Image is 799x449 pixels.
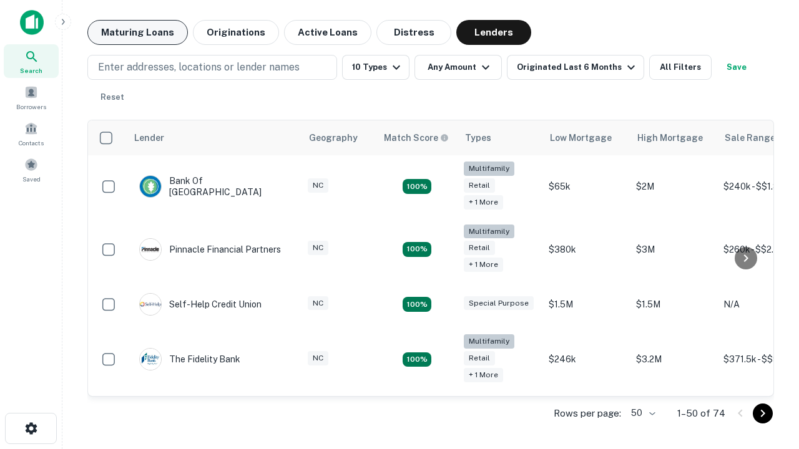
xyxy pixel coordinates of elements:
[4,44,59,78] a: Search
[725,130,775,145] div: Sale Range
[717,55,757,80] button: Save your search to get updates of matches that match your search criteria.
[19,138,44,148] span: Contacts
[87,55,337,80] button: Enter addresses, locations or lender names
[308,178,328,193] div: NC
[630,281,717,328] td: $1.5M
[464,224,514,239] div: Multifamily
[465,130,491,145] div: Types
[16,102,46,112] span: Borrowers
[626,404,657,422] div: 50
[464,351,495,365] div: Retail
[550,130,612,145] div: Low Mortgage
[301,120,376,155] th: Geography
[309,130,358,145] div: Geography
[403,297,431,312] div: Matching Properties: 11, hasApolloMatch: undefined
[542,281,630,328] td: $1.5M
[542,328,630,391] td: $246k
[139,293,262,316] div: Self-help Credit Union
[677,406,725,421] p: 1–50 of 74
[342,55,409,80] button: 10 Types
[403,242,431,257] div: Matching Properties: 17, hasApolloMatch: undefined
[140,239,161,260] img: picture
[464,241,495,255] div: Retail
[4,153,59,186] a: Saved
[464,178,495,193] div: Retail
[542,120,630,155] th: Low Mortgage
[630,155,717,218] td: $2M
[22,174,41,184] span: Saved
[630,218,717,281] td: $3M
[403,179,431,194] div: Matching Properties: 17, hasApolloMatch: undefined
[630,120,717,155] th: High Mortgage
[20,65,42,75] span: Search
[737,349,799,409] iframe: Chat Widget
[456,20,531,45] button: Lenders
[134,130,164,145] div: Lender
[308,241,328,255] div: NC
[139,175,289,198] div: Bank Of [GEOGRAPHIC_DATA]
[284,20,371,45] button: Active Loans
[92,85,132,110] button: Reset
[464,334,514,349] div: Multifamily
[554,406,621,421] p: Rows per page:
[542,155,630,218] td: $65k
[384,131,449,145] div: Capitalize uses an advanced AI algorithm to match your search with the best lender. The match sco...
[464,258,503,272] div: + 1 more
[376,20,451,45] button: Distress
[414,55,502,80] button: Any Amount
[87,20,188,45] button: Maturing Loans
[140,349,161,370] img: picture
[458,120,542,155] th: Types
[403,352,431,367] div: Matching Properties: 10, hasApolloMatch: undefined
[140,294,161,315] img: picture
[376,120,458,155] th: Capitalize uses an advanced AI algorithm to match your search with the best lender. The match sco...
[139,348,240,370] div: The Fidelity Bank
[630,328,717,391] td: $3.2M
[4,80,59,114] a: Borrowers
[140,176,161,197] img: picture
[542,218,630,281] td: $380k
[464,368,503,382] div: + 1 more
[4,117,59,150] a: Contacts
[139,238,281,261] div: Pinnacle Financial Partners
[464,195,503,210] div: + 1 more
[507,55,644,80] button: Originated Last 6 Months
[127,120,301,155] th: Lender
[753,403,773,423] button: Go to next page
[637,130,703,145] div: High Mortgage
[193,20,279,45] button: Originations
[464,296,534,311] div: Special Purpose
[649,55,712,80] button: All Filters
[20,10,44,35] img: capitalize-icon.png
[464,162,514,176] div: Multifamily
[308,296,328,311] div: NC
[517,60,639,75] div: Originated Last 6 Months
[308,351,328,365] div: NC
[384,131,446,145] h6: Match Score
[98,60,300,75] p: Enter addresses, locations or lender names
